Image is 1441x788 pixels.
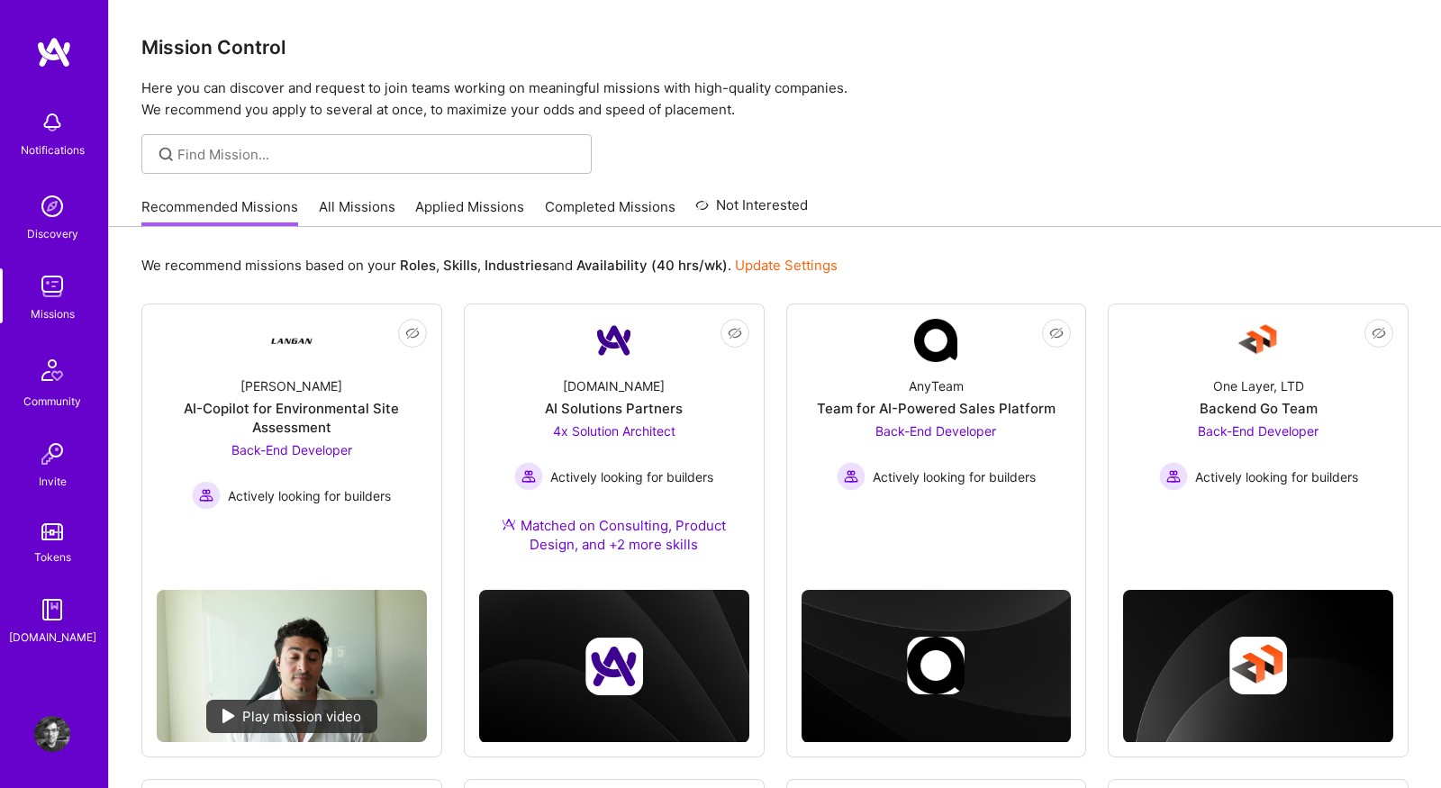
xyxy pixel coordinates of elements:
[576,257,728,274] b: Availability (40 hrs/wk)
[34,104,70,140] img: bell
[873,467,1036,486] span: Actively looking for builders
[443,257,477,274] b: Skills
[34,716,70,752] img: User Avatar
[157,399,427,437] div: AI-Copilot for Environmental Site Assessment
[34,548,71,566] div: Tokens
[1159,462,1188,491] img: Actively looking for builders
[545,399,683,418] div: AI Solutions Partners
[545,197,675,227] a: Completed Missions
[157,319,427,575] a: Company Logo[PERSON_NAME]AI-Copilot for Environmental Site AssessmentBack-End Developer Actively ...
[21,140,85,159] div: Notifications
[222,709,235,723] img: play
[41,523,63,540] img: tokens
[405,326,420,340] i: icon EyeClosed
[141,256,838,275] p: We recommend missions based on your , , and .
[30,716,75,752] a: User Avatar
[228,486,391,505] span: Actively looking for builders
[206,700,377,733] div: Play mission video
[27,224,78,243] div: Discovery
[553,423,675,439] span: 4x Solution Architect
[192,481,221,510] img: Actively looking for builders
[479,590,749,742] img: cover
[141,77,1409,121] p: Here you can discover and request to join teams working on meaningful missions with high-quality ...
[728,326,742,340] i: icon EyeClosed
[400,257,436,274] b: Roles
[39,472,67,491] div: Invite
[1123,319,1393,523] a: Company LogoOne Layer, LTDBackend Go TeamBack-End Developer Actively looking for buildersActively...
[1200,399,1318,418] div: Backend Go Team
[1372,326,1386,340] i: icon EyeClosed
[514,462,543,491] img: Actively looking for builders
[1229,637,1287,694] img: Company logo
[36,36,72,68] img: logo
[802,319,1072,523] a: Company LogoAnyTeamTeam for AI-Powered Sales PlatformBack-End Developer Actively looking for buil...
[914,319,957,362] img: Company Logo
[907,637,965,694] img: Company logo
[177,145,578,164] input: Find Mission...
[735,257,838,274] a: Update Settings
[817,399,1056,418] div: Team for AI-Powered Sales Platform
[837,462,866,491] img: Actively looking for builders
[479,516,749,554] div: Matched on Consulting, Product Design, and +2 more skills
[909,376,964,395] div: AnyTeam
[1123,590,1393,743] img: cover
[695,195,808,227] a: Not Interested
[141,197,298,227] a: Recommended Missions
[319,197,395,227] a: All Missions
[270,319,313,362] img: Company Logo
[479,319,749,575] a: Company Logo[DOMAIN_NAME]AI Solutions Partners4x Solution Architect Actively looking for builders...
[485,257,549,274] b: Industries
[31,304,75,323] div: Missions
[157,590,427,742] img: No Mission
[593,319,636,362] img: Company Logo
[31,349,74,392] img: Community
[875,423,996,439] span: Back-End Developer
[34,592,70,628] img: guide book
[240,376,342,395] div: [PERSON_NAME]
[802,590,1072,742] img: cover
[156,144,177,165] i: icon SearchGrey
[502,517,516,531] img: Ateam Purple Icon
[550,467,713,486] span: Actively looking for builders
[231,442,352,457] span: Back-End Developer
[34,436,70,472] img: Invite
[9,628,96,647] div: [DOMAIN_NAME]
[1198,423,1319,439] span: Back-End Developer
[23,392,81,411] div: Community
[585,638,643,695] img: Company logo
[563,376,665,395] div: [DOMAIN_NAME]
[1237,319,1280,362] img: Company Logo
[1049,326,1064,340] i: icon EyeClosed
[415,197,524,227] a: Applied Missions
[34,188,70,224] img: discovery
[34,268,70,304] img: teamwork
[1213,376,1304,395] div: One Layer, LTD
[141,36,1409,59] h3: Mission Control
[1195,467,1358,486] span: Actively looking for builders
